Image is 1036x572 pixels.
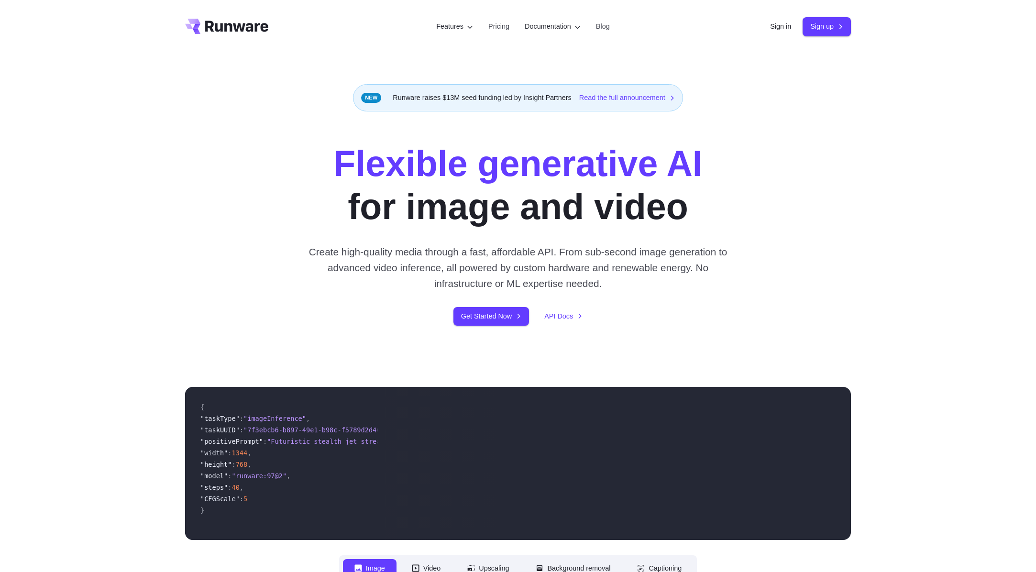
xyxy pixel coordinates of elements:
[200,403,204,411] span: {
[243,495,247,503] span: 5
[231,449,247,457] span: 1344
[525,21,581,32] label: Documentation
[544,311,583,322] a: API Docs
[453,307,529,326] a: Get Started Now
[579,92,675,103] a: Read the full announcement
[200,472,228,480] span: "model"
[228,472,231,480] span: :
[243,426,392,434] span: "7f3ebcb6-b897-49e1-b98c-f5789d2d40d7"
[240,415,243,422] span: :
[240,495,243,503] span: :
[231,461,235,468] span: :
[305,244,731,292] p: Create high-quality media through a fast, affordable API. From sub-second image generation to adv...
[200,461,231,468] span: "height"
[333,143,703,184] strong: Flexible generative AI
[200,438,263,445] span: "positivePrompt"
[596,21,610,32] a: Blog
[240,426,243,434] span: :
[770,21,791,32] a: Sign in
[231,484,239,491] span: 40
[247,461,251,468] span: ,
[236,461,248,468] span: 768
[200,426,240,434] span: "taskUUID"
[228,484,231,491] span: :
[353,84,683,111] div: Runware raises $13M seed funding led by Insight Partners
[306,415,310,422] span: ,
[333,142,703,229] h1: for image and video
[228,449,231,457] span: :
[287,472,290,480] span: ,
[200,484,228,491] span: "steps"
[803,17,851,36] a: Sign up
[200,495,240,503] span: "CFGScale"
[200,415,240,422] span: "taskType"
[263,438,267,445] span: :
[200,449,228,457] span: "width"
[240,484,243,491] span: ,
[247,449,251,457] span: ,
[231,472,287,480] span: "runware:97@2"
[185,19,268,34] a: Go to /
[243,415,306,422] span: "imageInference"
[488,21,509,32] a: Pricing
[200,506,204,514] span: }
[267,438,623,445] span: "Futuristic stealth jet streaking through a neon-lit cityscape with glowing purple exhaust"
[436,21,473,32] label: Features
